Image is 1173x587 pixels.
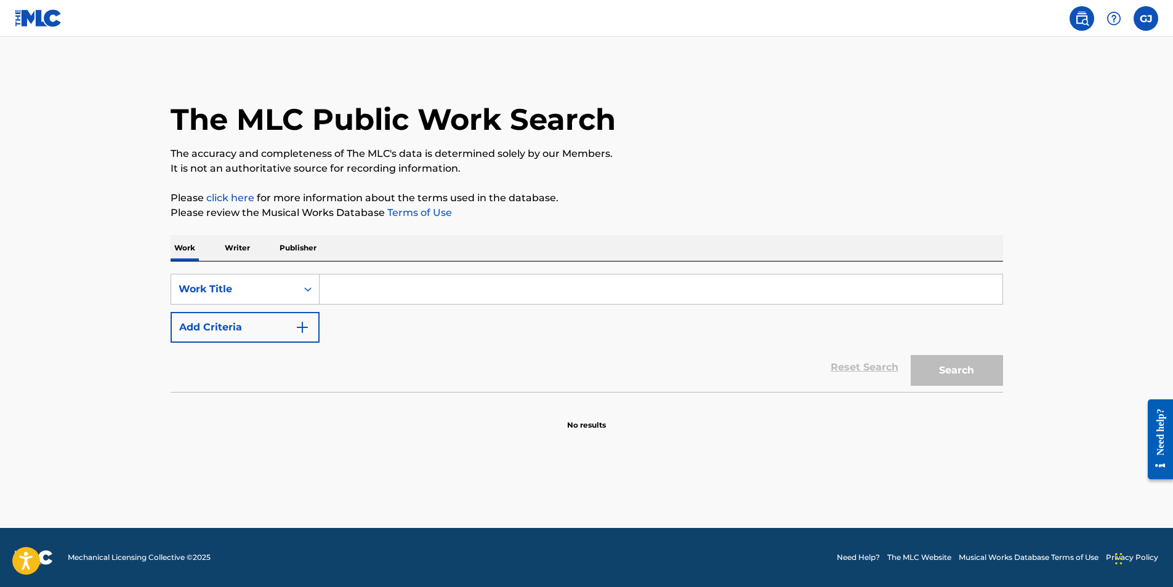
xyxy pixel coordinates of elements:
[385,207,452,218] a: Terms of Use
[1106,11,1121,26] img: help
[1115,540,1123,577] div: Drag
[15,550,53,565] img: logo
[171,235,199,261] p: Work
[206,192,254,204] a: click here
[1070,6,1094,31] a: Public Search
[171,146,1003,161] p: The accuracy and completeness of The MLC's data is determined solely by our Members.
[171,101,616,138] h1: The MLC Public Work Search
[171,206,1003,220] p: Please review the Musical Works Database
[1111,528,1173,587] iframe: Chat Widget
[179,282,289,297] div: Work Title
[1102,6,1126,31] div: Help
[171,191,1003,206] p: Please for more information about the terms used in the database.
[68,552,211,563] span: Mechanical Licensing Collective © 2025
[1106,552,1158,563] a: Privacy Policy
[171,274,1003,392] form: Search Form
[221,235,254,261] p: Writer
[567,405,606,431] p: No results
[837,552,880,563] a: Need Help?
[295,320,310,335] img: 9d2ae6d4665cec9f34b9.svg
[276,235,320,261] p: Publisher
[171,312,320,343] button: Add Criteria
[1074,11,1089,26] img: search
[887,552,951,563] a: The MLC Website
[959,552,1098,563] a: Musical Works Database Terms of Use
[171,161,1003,176] p: It is not an authoritative source for recording information.
[1134,6,1158,31] div: User Menu
[15,9,62,27] img: MLC Logo
[1139,390,1173,489] iframe: Resource Center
